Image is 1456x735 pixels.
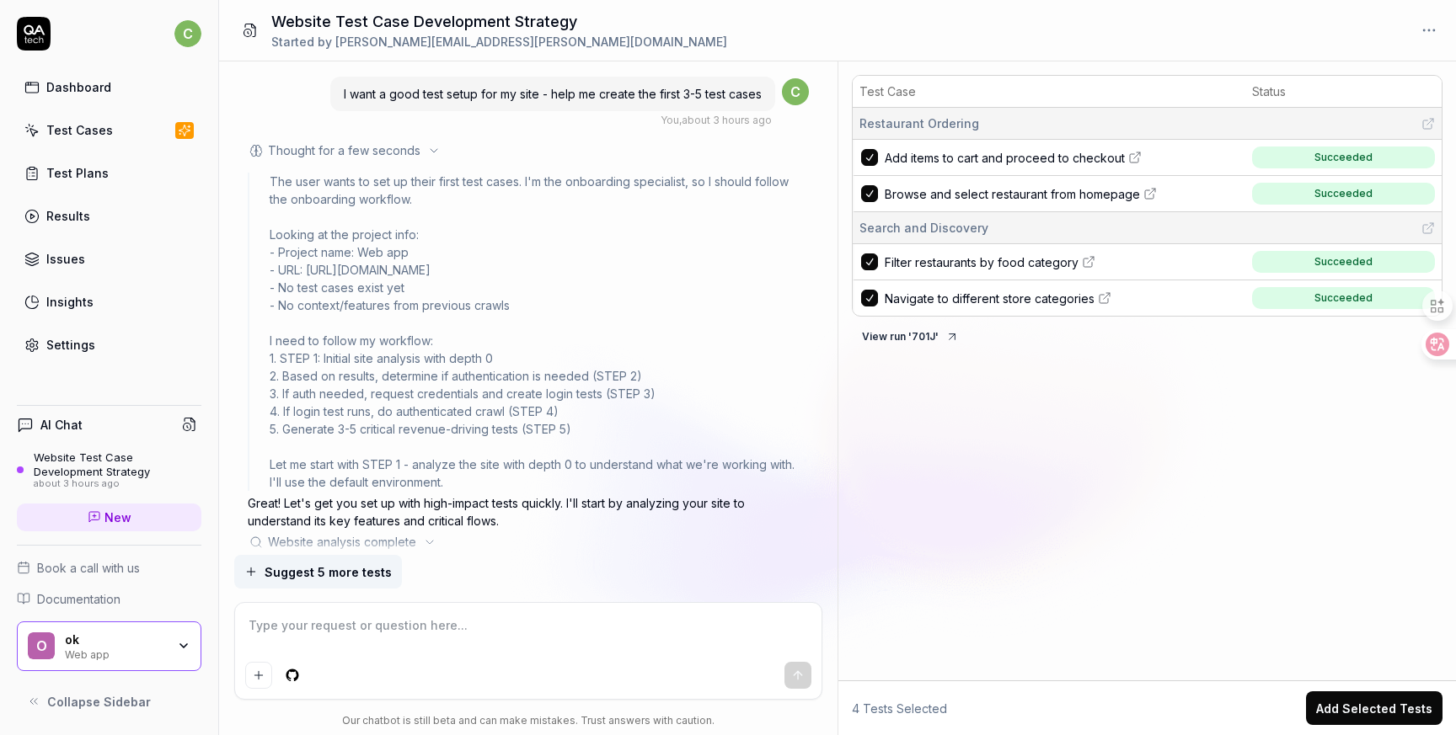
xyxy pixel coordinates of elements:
[17,285,201,318] a: Insights
[46,293,94,311] div: Insights
[17,450,201,489] a: Website Test Case Development Strategyabout 3 hours ago
[104,509,131,526] span: New
[65,647,166,660] div: Web app
[852,323,969,350] button: View run '701J'
[661,113,772,128] div: , about 3 hours ago
[46,164,109,182] div: Test Plans
[37,559,140,577] span: Book a call with us
[852,700,947,717] span: 4 Tests Selected
[335,35,727,49] span: [PERSON_NAME][EMAIL_ADDRESS][PERSON_NAME][DOMAIN_NAME]
[65,632,166,647] div: ok
[46,207,90,225] div: Results
[46,250,85,268] div: Issues
[234,713,822,728] div: Our chatbot is still beta and can make mistakes. Trust answers with caution.
[17,71,201,104] a: Dashboard
[1314,186,1373,201] div: Succeeded
[17,590,201,608] a: Documentation
[47,693,151,711] span: Collapse Sidebar
[46,336,95,354] div: Settings
[17,328,201,361] a: Settings
[268,533,416,551] div: Website analysis complete
[344,87,762,101] span: I want a good test setup for my site - help me create the first 3-5 test cases
[17,503,201,531] a: New
[28,632,55,659] span: o
[268,141,420,159] div: Thought for a few seconds
[34,450,201,478] div: Website Test Case Development Strategy
[40,416,83,434] h4: AI Chat
[174,20,201,47] span: c
[271,10,727,33] h1: Website Test Case Development Strategy
[17,157,201,189] a: Test Plans
[1314,290,1373,306] div: Succeeded
[885,253,1242,271] a: Filter restaurants by food category
[17,621,201,672] button: ookWeb app
[17,242,201,275] a: Issues
[271,33,727,51] div: Started by
[852,327,969,344] a: View run '701J'
[885,149,1242,167] a: Add items to cart and proceed to checkout
[782,78,809,105] span: c
[37,590,120,608] span: Documentation
[174,17,201,51] button: c
[234,555,402,589] button: Suggest 5 more tests
[1314,150,1373,165] div: Succeeded
[270,173,810,491] div: The user wants to set up their first test cases. I'm the onboarding specialist, so I should follo...
[265,563,392,581] span: Suggest 5 more tests
[34,478,201,490] div: about 3 hours ago
[885,290,1095,307] span: Navigate to different store categories
[885,149,1125,167] span: Add items to cart and proceed to checkout
[248,494,810,530] p: Great! Let's get you set up with high-impact tests quickly. I'll start by analyzing your site to ...
[17,200,201,232] a: Results
[661,114,679,126] span: You
[1245,76,1442,108] th: Status
[859,219,988,237] span: Search and Discovery
[885,185,1242,203] a: Browse and select restaurant from homepage
[1314,254,1373,269] div: Succeeded
[17,114,201,146] a: Test Cases
[885,185,1140,203] span: Browse and select restaurant from homepage
[885,253,1079,271] span: Filter restaurants by food category
[853,76,1245,108] th: Test Case
[46,78,111,96] div: Dashboard
[859,115,979,132] span: Restaurant Ordering
[245,662,272,689] button: Add attachment
[1306,691,1443,725] button: Add Selected Tests
[17,684,201,718] button: Collapse Sidebar
[17,559,201,577] a: Book a call with us
[46,121,113,139] div: Test Cases
[885,290,1242,307] a: Navigate to different store categories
